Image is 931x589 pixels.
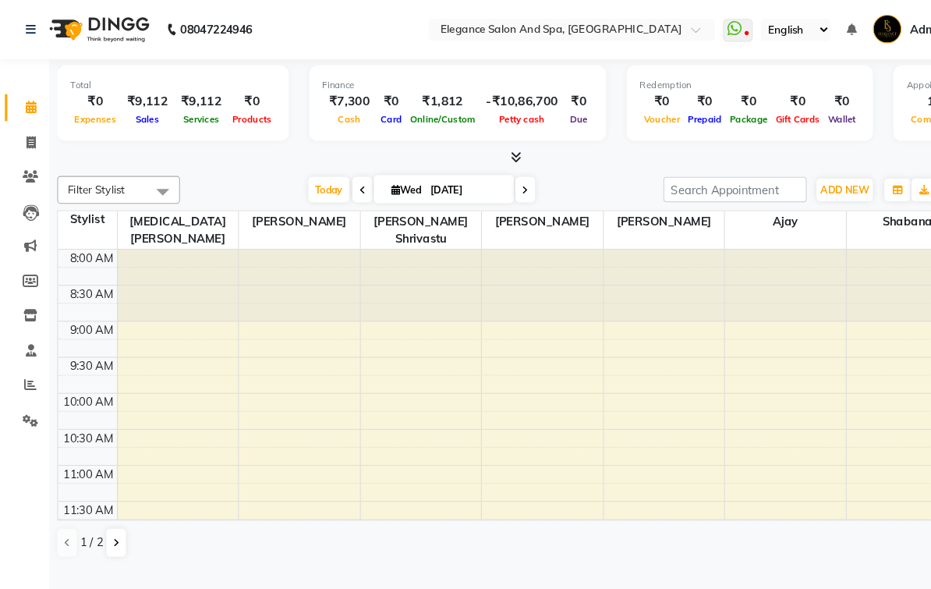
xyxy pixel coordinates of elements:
[172,6,240,50] b: 08047224946
[864,108,917,119] span: Completed
[166,88,218,106] div: ₹9,112
[359,108,387,119] span: Card
[457,88,538,106] div: -₹10,86,700
[610,75,819,88] div: Redemption
[58,410,112,426] div: 10:30 AM
[778,170,832,192] button: ADD NEW
[58,444,112,460] div: 11:00 AM
[735,108,785,119] span: Gift Cards
[40,6,147,50] img: logo
[218,88,263,106] div: ₹0
[405,169,483,193] input: 2025-09-03
[610,88,652,106] div: ₹0
[575,201,691,221] span: [PERSON_NAME]
[65,174,119,186] span: Filter Stylist
[652,88,692,106] div: ₹0
[64,341,112,357] div: 9:30 AM
[387,108,457,119] span: Online/Custom
[76,509,98,525] span: 1 / 2
[472,108,523,119] span: Petty cash
[652,108,692,119] span: Prepaid
[318,108,348,119] span: Cash
[387,88,457,106] div: ₹1,812
[735,88,785,106] div: ₹0
[785,108,819,119] span: Wallet
[540,108,564,119] span: Due
[67,88,115,106] div: ₹0
[867,20,901,37] span: Admin
[459,201,575,221] span: [PERSON_NAME]
[112,201,228,237] span: [MEDICAL_DATA][PERSON_NAME]
[307,88,359,106] div: ₹7,300
[864,88,917,106] div: 16
[67,108,115,119] span: Expenses
[832,14,859,41] img: Admin
[610,108,652,119] span: Voucher
[307,75,565,88] div: Finance
[782,175,828,186] span: ADD NEW
[369,175,405,186] span: Wed
[171,108,213,119] span: Services
[632,169,769,193] input: Search Appointment
[692,108,735,119] span: Package
[55,201,112,218] div: Stylist
[359,88,387,106] div: ₹0
[692,88,735,106] div: ₹0
[785,88,819,106] div: ₹0
[64,272,112,289] div: 8:30 AM
[228,201,343,221] span: [PERSON_NAME]
[218,108,263,119] span: Products
[344,201,459,237] span: [PERSON_NAME] Shrivastu
[294,169,333,193] span: Today
[58,375,112,392] div: 10:00 AM
[807,201,922,221] span: Shabana
[64,307,112,323] div: 9:00 AM
[58,478,112,495] div: 11:30 AM
[67,75,263,88] div: Total
[691,201,806,221] span: Ajay
[126,108,156,119] span: Sales
[538,88,565,106] div: ₹0
[115,88,166,106] div: ₹9,112
[64,238,112,254] div: 8:00 AM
